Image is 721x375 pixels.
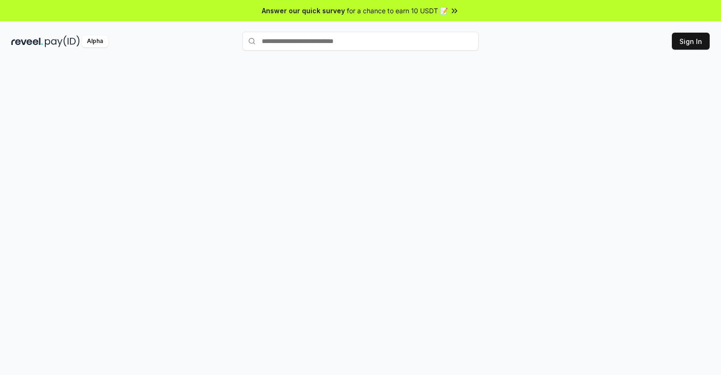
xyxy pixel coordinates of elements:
[82,35,108,47] div: Alpha
[11,35,43,47] img: reveel_dark
[45,35,80,47] img: pay_id
[347,6,448,16] span: for a chance to earn 10 USDT 📝
[262,6,345,16] span: Answer our quick survey
[672,33,710,50] button: Sign In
